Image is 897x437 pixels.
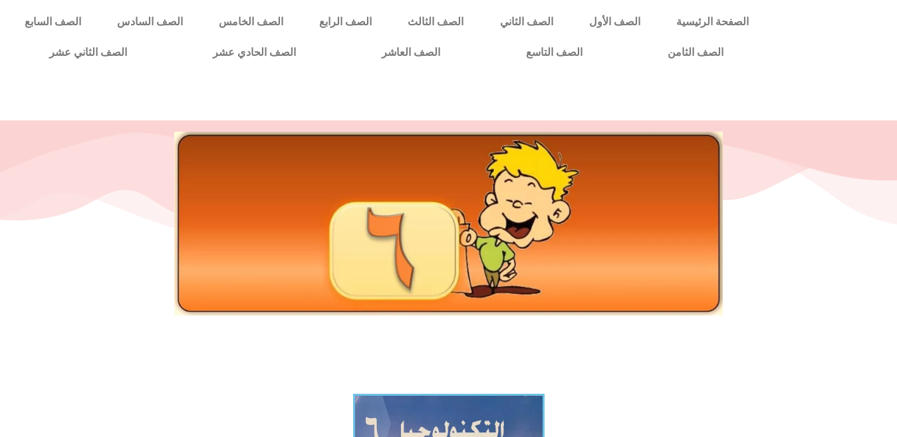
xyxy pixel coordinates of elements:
a: الصف الخامس [201,7,301,37]
a: الصفحة الرئيسية [658,7,767,37]
a: الصف العاشر [339,37,483,68]
a: الصف السابع [7,7,99,37]
a: الصف الثاني عشر [7,37,170,68]
a: الصف الأول [571,7,658,37]
a: الصف التاسع [483,37,625,68]
a: الصف الثاني [482,7,571,37]
a: الصف الثامن [625,37,767,68]
a: الصف الحادي عشر [170,37,339,68]
a: الصف الثالث [390,7,481,37]
a: الصف الرابع [301,7,390,37]
a: الصف السادس [99,7,201,37]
